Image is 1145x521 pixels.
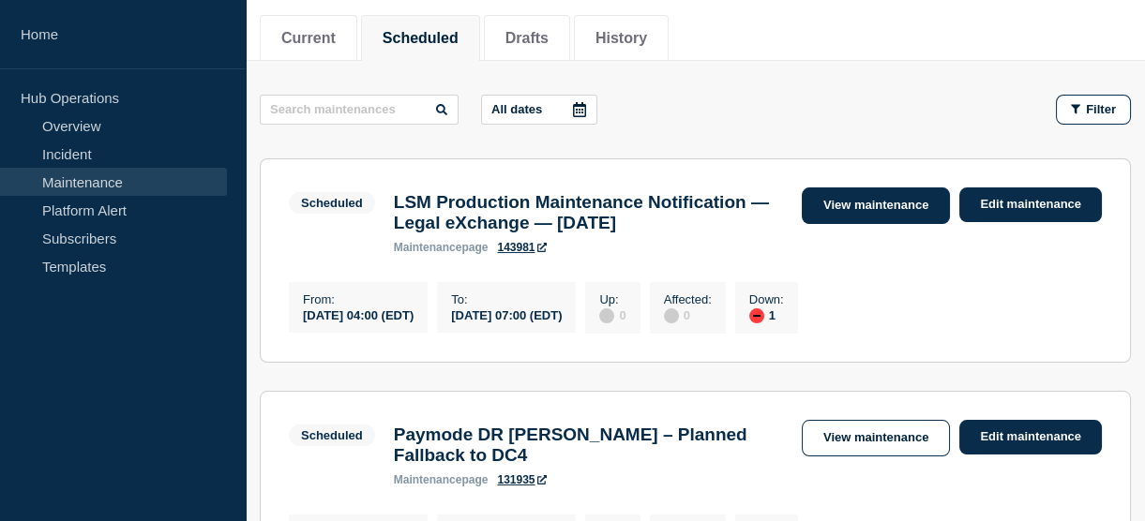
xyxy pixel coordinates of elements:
p: Up : [599,292,625,306]
span: maintenance [394,241,462,254]
button: All dates [481,95,597,125]
p: To : [451,292,562,306]
a: Edit maintenance [959,420,1102,454]
span: maintenance [394,473,462,486]
p: Affected : [664,292,712,306]
div: Scheduled [301,196,363,210]
h3: Paymode DR [PERSON_NAME] – Planned Fallback to DC4 [394,424,783,466]
a: 143981 [497,241,546,254]
div: 0 [599,306,625,323]
a: 131935 [497,473,546,486]
div: disabled [599,308,614,323]
div: disabled [664,308,679,323]
div: 0 [664,306,712,323]
p: page [394,473,489,486]
button: History [595,30,647,47]
a: Edit maintenance [959,187,1102,222]
a: View maintenance [802,187,950,224]
p: From : [303,292,414,306]
h3: LSM Production Maintenance Notification — Legal eXchange — [DATE] [394,192,783,233]
a: View maintenance [802,420,950,456]
div: Scheduled [301,428,363,442]
span: Filter [1086,102,1116,116]
p: All dates [491,102,542,116]
button: Drafts [505,30,549,47]
div: [DATE] 07:00 (EDT) [451,306,562,322]
button: Filter [1056,95,1131,125]
input: Search maintenances [260,95,459,125]
div: 1 [749,306,784,323]
div: down [749,308,764,323]
p: page [394,241,489,254]
button: Scheduled [383,30,459,47]
div: [DATE] 04:00 (EDT) [303,306,414,322]
p: Down : [749,292,784,306]
button: Current [281,30,336,47]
